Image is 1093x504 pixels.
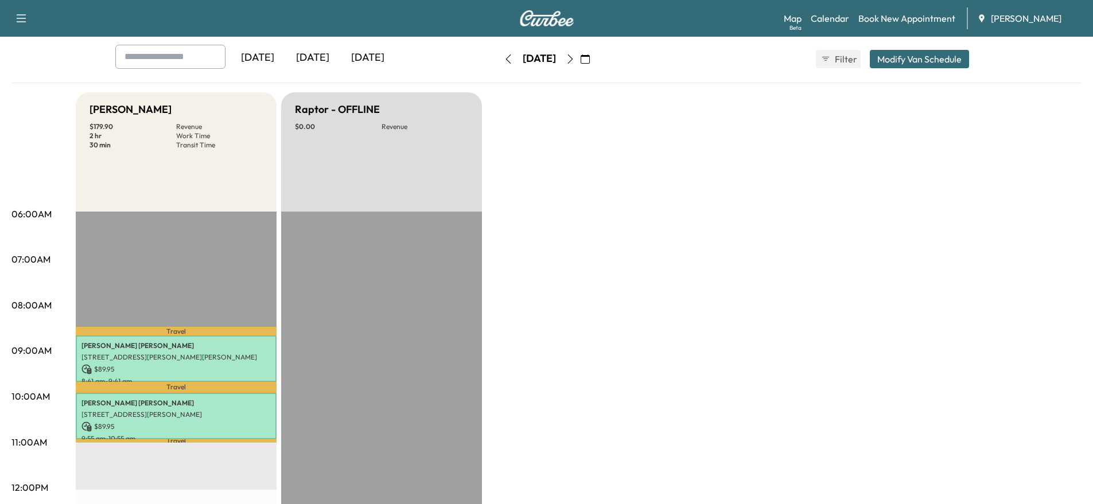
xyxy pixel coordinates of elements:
p: 8:41 am - 9:41 am [81,377,271,386]
p: $ 89.95 [81,364,271,374]
p: Work Time [176,131,263,140]
a: Calendar [811,11,849,25]
p: 09:00AM [11,343,52,357]
div: [DATE] [523,52,556,66]
p: Travel [76,382,277,393]
p: 10:00AM [11,389,50,403]
h5: [PERSON_NAME] [90,101,172,118]
span: Filter [835,52,855,66]
p: Revenue [176,122,263,131]
p: Transit Time [176,140,263,150]
p: 12:00PM [11,480,48,494]
p: Revenue [382,122,468,131]
div: Beta [789,24,802,32]
p: Travel [76,327,277,335]
img: Curbee Logo [519,10,574,26]
button: Modify Van Schedule [870,50,969,68]
div: [DATE] [230,45,285,71]
p: 08:00AM [11,298,52,312]
p: 9:55 am - 10:55 am [81,434,271,443]
a: MapBeta [784,11,802,25]
p: 07:00AM [11,252,50,266]
p: $ 0.00 [295,122,382,131]
div: [DATE] [285,45,340,71]
button: Filter [816,50,861,68]
p: 11:00AM [11,435,47,449]
h5: Raptor - OFFLINE [295,101,380,118]
p: [STREET_ADDRESS][PERSON_NAME][PERSON_NAME] [81,353,271,362]
p: Travel [76,439,277,443]
div: [DATE] [340,45,395,71]
p: 30 min [90,140,176,150]
p: $ 89.95 [81,421,271,432]
p: [STREET_ADDRESS][PERSON_NAME] [81,410,271,419]
p: [PERSON_NAME] [PERSON_NAME] [81,398,271,408]
span: [PERSON_NAME] [991,11,1061,25]
a: Book New Appointment [858,11,955,25]
p: $ 179.90 [90,122,176,131]
p: 2 hr [90,131,176,140]
p: [PERSON_NAME] [PERSON_NAME] [81,341,271,350]
p: 06:00AM [11,207,52,221]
